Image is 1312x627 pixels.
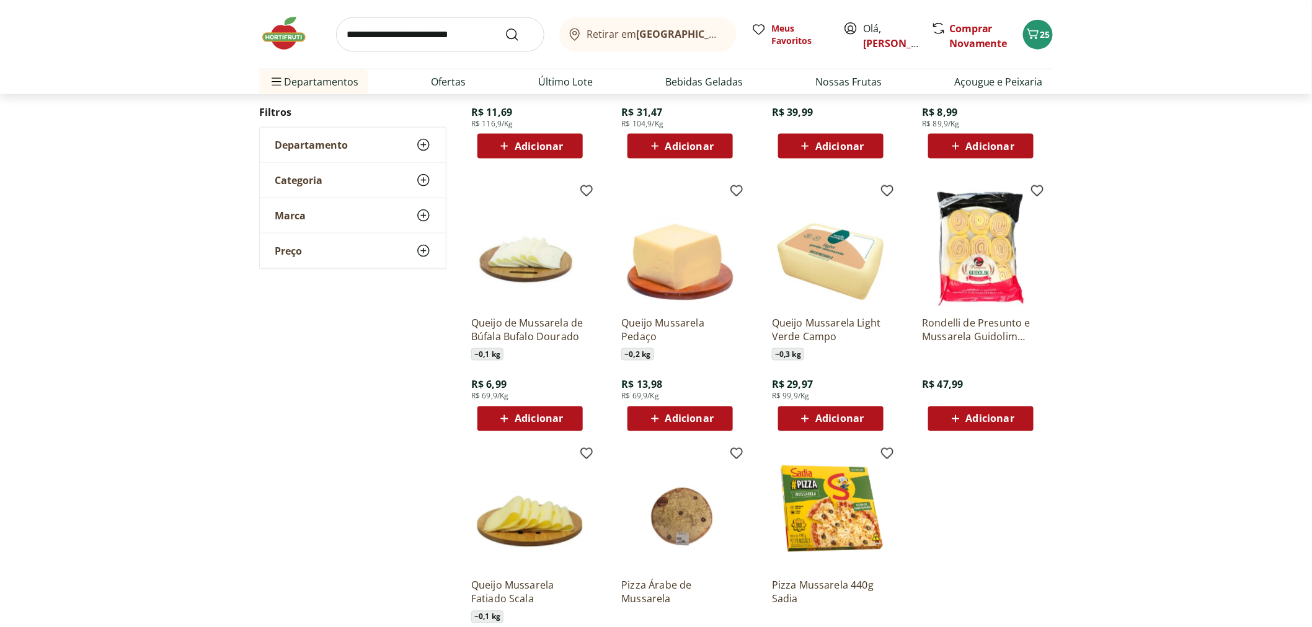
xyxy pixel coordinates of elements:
button: Adicionar [477,134,583,159]
span: R$ 6,99 [471,378,507,392]
span: ~ 0,1 kg [471,348,503,361]
button: Adicionar [627,134,733,159]
span: R$ 69,9/Kg [471,392,509,401]
button: Marca [260,198,446,232]
button: Categoria [260,162,446,197]
span: R$ 31,47 [621,105,662,119]
span: R$ 8,99 [922,105,957,119]
input: search [336,17,544,52]
img: Pizza Mussarela 440g Sadia [772,451,890,569]
span: R$ 29,97 [772,378,813,392]
span: R$ 13,98 [621,378,662,392]
button: Adicionar [778,134,884,159]
button: Departamento [260,127,446,162]
img: Hortifruti [259,15,321,52]
a: Comprar Novamente [949,22,1008,50]
img: Queijo Mussarela Fatiado Scala [471,451,589,569]
span: ~ 0,2 kg [621,348,654,361]
span: R$ 11,69 [471,105,512,119]
span: R$ 99,9/Kg [772,392,810,401]
a: [PERSON_NAME] [863,37,944,50]
a: Ofertas [431,74,466,89]
a: Açougue e Peixaria [954,74,1043,89]
a: Nossas Frutas [815,74,882,89]
img: Queijo Mussarela Pedaço [621,188,739,306]
button: Adicionar [627,406,733,431]
span: ~ 0,1 kg [471,611,503,623]
span: Adicionar [815,141,864,151]
a: Rondelli de Presunto e Mussarela Guidolim 500g [922,316,1040,343]
span: R$ 89,9/Kg [922,119,960,129]
span: R$ 69,9/Kg [621,392,659,401]
button: Preço [260,233,446,268]
span: Adicionar [665,141,714,151]
a: Pizza Árabe de Mussarela [621,579,739,606]
span: R$ 39,99 [772,105,813,119]
a: Último Lote [538,74,593,89]
span: Adicionar [515,141,563,151]
a: Pizza Mussarela 440g Sadia [772,579,890,606]
span: Preço [275,244,302,256]
span: Adicionar [665,414,714,424]
span: Departamento [275,138,348,151]
button: Submit Search [505,27,534,42]
img: Rondelli de Presunto e Mussarela Guidolim 500g [922,188,1040,306]
img: Pizza Árabe de Mussarela [621,451,739,569]
a: Queijo de Mussarela de Búfala Bufalo Dourado [471,316,589,343]
button: Adicionar [928,406,1034,431]
img: Queijo de Mussarela de Búfala Bufalo Dourado [471,188,589,306]
button: Adicionar [928,134,1034,159]
img: Queijo Mussarela Light Verde Campo [772,188,890,306]
span: Marca [275,209,306,221]
button: Carrinho [1023,20,1053,50]
span: Categoria [275,173,322,186]
span: 25 [1040,28,1050,40]
span: Retirar em [587,28,724,40]
span: R$ 104,9/Kg [621,119,663,129]
button: Retirar em[GEOGRAPHIC_DATA]/[GEOGRAPHIC_DATA] [559,17,737,52]
span: Olá, [863,21,918,51]
a: Meus Favoritos [751,22,828,47]
span: Departamentos [269,67,358,97]
a: Queijo Mussarela Light Verde Campo [772,316,890,343]
span: Adicionar [966,414,1014,424]
span: ~ 0,3 kg [772,348,804,361]
span: Adicionar [815,414,864,424]
span: R$ 47,99 [922,378,963,392]
button: Menu [269,67,284,97]
a: Queijo Mussarela Fatiado Scala [471,579,589,606]
span: R$ 116,9/Kg [471,119,513,129]
b: [GEOGRAPHIC_DATA]/[GEOGRAPHIC_DATA] [637,27,846,41]
a: Bebidas Geladas [665,74,743,89]
span: Adicionar [515,414,563,424]
button: Adicionar [477,406,583,431]
h2: Filtros [259,99,446,124]
a: Queijo Mussarela Pedaço [621,316,739,343]
button: Adicionar [778,406,884,431]
span: Meus Favoritos [771,22,828,47]
span: Adicionar [966,141,1014,151]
